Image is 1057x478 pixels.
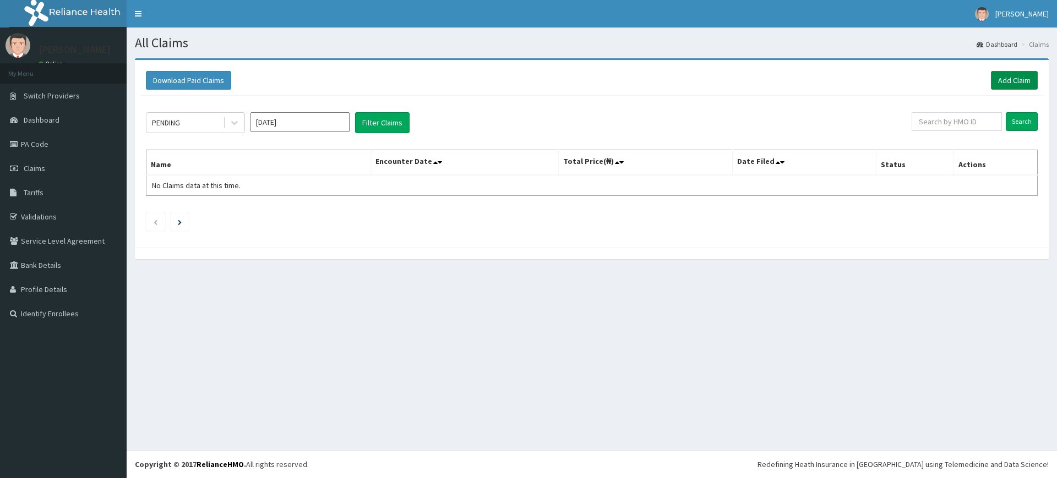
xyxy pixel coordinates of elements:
div: Redefining Heath Insurance in [GEOGRAPHIC_DATA] using Telemedicine and Data Science! [758,459,1049,470]
a: Previous page [153,217,158,227]
li: Claims [1018,40,1049,49]
span: Dashboard [24,115,59,125]
a: Next page [178,217,182,227]
a: Add Claim [991,71,1038,90]
button: Download Paid Claims [146,71,231,90]
button: Filter Claims [355,112,410,133]
strong: Copyright © 2017 . [135,459,246,469]
span: Claims [24,163,45,173]
div: PENDING [152,117,180,128]
a: RelianceHMO [197,459,244,469]
span: Tariffs [24,188,43,197]
th: Name [146,150,371,175]
input: Search by HMO ID [912,112,1002,131]
th: Actions [954,150,1037,175]
input: Select Month and Year [250,112,350,132]
a: Online [39,60,65,68]
span: [PERSON_NAME] [995,9,1049,19]
th: Status [876,150,954,175]
h1: All Claims [135,36,1049,50]
img: User Image [975,7,989,21]
a: Dashboard [977,40,1017,49]
span: Switch Providers [24,91,80,101]
input: Search [1006,112,1038,131]
th: Encounter Date [371,150,558,175]
span: No Claims data at this time. [152,180,241,190]
p: [PERSON_NAME] [39,45,111,54]
th: Total Price(₦) [558,150,732,175]
img: User Image [6,33,30,58]
th: Date Filed [732,150,876,175]
footer: All rights reserved. [127,450,1057,478]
